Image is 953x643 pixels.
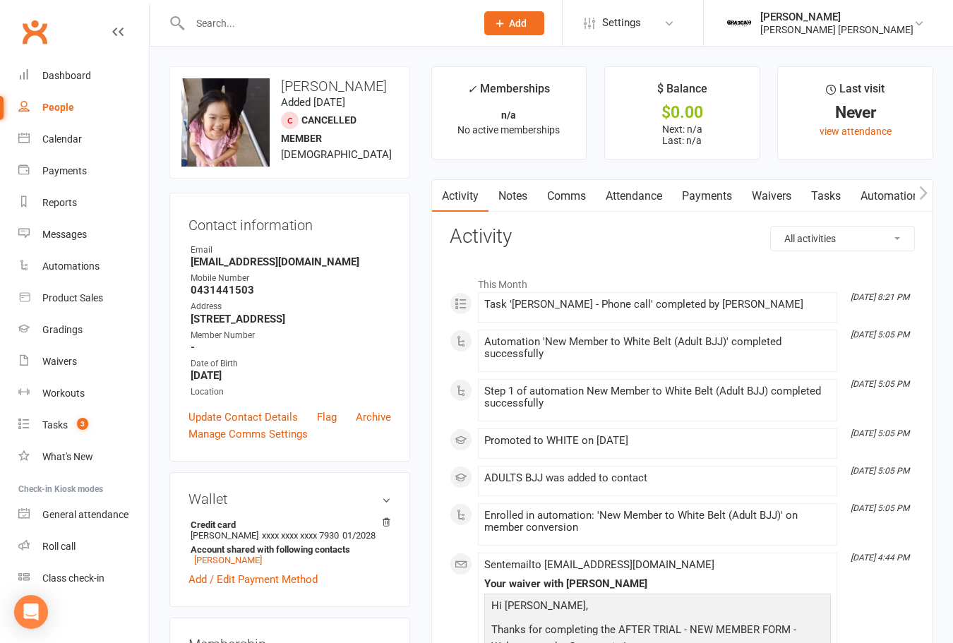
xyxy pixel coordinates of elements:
[18,155,149,187] a: Payments
[457,124,560,136] span: No active memberships
[191,385,391,399] div: Location
[281,114,356,144] span: Cancelled member
[77,418,88,430] span: 3
[18,187,149,219] a: Reports
[742,180,801,212] a: Waivers
[262,530,339,541] span: xxxx xxxx xxxx 7930
[450,270,915,292] li: This Month
[851,428,909,438] i: [DATE] 5:05 PM
[181,78,398,94] h3: [PERSON_NAME]
[602,7,641,39] span: Settings
[432,180,489,212] a: Activity
[18,251,149,282] a: Automations
[188,409,298,426] a: Update Contact Details
[537,180,596,212] a: Comms
[191,284,391,296] strong: 0431441503
[618,105,747,120] div: $0.00
[484,11,544,35] button: Add
[188,517,391,567] li: [PERSON_NAME]
[42,133,82,145] div: Calendar
[725,9,753,37] img: thumb_image1722295729.png
[760,23,913,36] div: [PERSON_NAME] [PERSON_NAME]
[42,419,68,431] div: Tasks
[191,256,391,268] strong: [EMAIL_ADDRESS][DOMAIN_NAME]
[18,60,149,92] a: Dashboard
[851,330,909,339] i: [DATE] 5:05 PM
[450,226,915,248] h3: Activity
[191,272,391,285] div: Mobile Number
[42,165,87,176] div: Payments
[18,92,149,124] a: People
[18,499,149,531] a: General attendance kiosk mode
[484,578,831,590] div: Your waiver with [PERSON_NAME]
[801,180,851,212] a: Tasks
[489,180,537,212] a: Notes
[484,435,831,447] div: Promoted to WHITE on [DATE]
[18,531,149,563] a: Roll call
[488,597,827,618] p: Hi [PERSON_NAME],
[791,105,920,120] div: Never
[186,13,466,33] input: Search...
[191,519,384,530] strong: Credit card
[191,329,391,342] div: Member Number
[42,451,93,462] div: What's New
[191,313,391,325] strong: [STREET_ADDRESS]
[501,109,516,121] strong: n/a
[18,441,149,473] a: What's New
[342,530,376,541] span: 01/2028
[18,346,149,378] a: Waivers
[18,282,149,314] a: Product Sales
[42,572,104,584] div: Class check-in
[484,385,831,409] div: Step 1 of automation New Member to White Belt (Adult BJJ) completed successfully
[484,336,831,360] div: Automation 'New Member to White Belt (Adult BJJ)' completed successfully
[851,379,909,389] i: [DATE] 5:05 PM
[484,472,831,484] div: ADULTS BJJ was added to contact
[657,80,707,105] div: $ Balance
[509,18,527,29] span: Add
[18,409,149,441] a: Tasks 3
[467,83,476,96] i: ✓
[191,244,391,257] div: Email
[760,11,913,23] div: [PERSON_NAME]
[484,558,714,571] span: Sent email to [EMAIL_ADDRESS][DOMAIN_NAME]
[191,357,391,371] div: Date of Birth
[281,148,392,161] span: [DEMOGRAPHIC_DATA]
[42,356,77,367] div: Waivers
[14,595,48,629] div: Open Intercom Messenger
[188,212,391,233] h3: Contact information
[194,555,262,565] a: [PERSON_NAME]
[42,387,85,399] div: Workouts
[18,124,149,155] a: Calendar
[188,491,391,507] h3: Wallet
[42,229,87,240] div: Messages
[42,70,91,81] div: Dashboard
[18,563,149,594] a: Class kiosk mode
[281,96,345,109] time: Added [DATE]
[191,544,384,555] strong: Account shared with following contacts
[42,102,74,113] div: People
[42,292,103,304] div: Product Sales
[188,571,318,588] a: Add / Edit Payment Method
[851,503,909,513] i: [DATE] 5:05 PM
[191,369,391,382] strong: [DATE]
[191,341,391,354] strong: -
[181,78,270,167] img: image1757400158.png
[851,180,935,212] a: Automations
[42,197,77,208] div: Reports
[484,510,831,534] div: Enrolled in automation: 'New Member to White Belt (Adult BJJ)' on member conversion
[42,324,83,335] div: Gradings
[188,426,308,443] a: Manage Comms Settings
[851,292,909,302] i: [DATE] 8:21 PM
[820,126,892,137] a: view attendance
[317,409,337,426] a: Flag
[42,260,100,272] div: Automations
[42,541,76,552] div: Roll call
[851,553,909,563] i: [DATE] 4:44 PM
[356,409,391,426] a: Archive
[42,509,128,520] div: General attendance
[851,466,909,476] i: [DATE] 5:05 PM
[672,180,742,212] a: Payments
[191,300,391,313] div: Address
[618,124,747,146] p: Next: n/a Last: n/a
[18,314,149,346] a: Gradings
